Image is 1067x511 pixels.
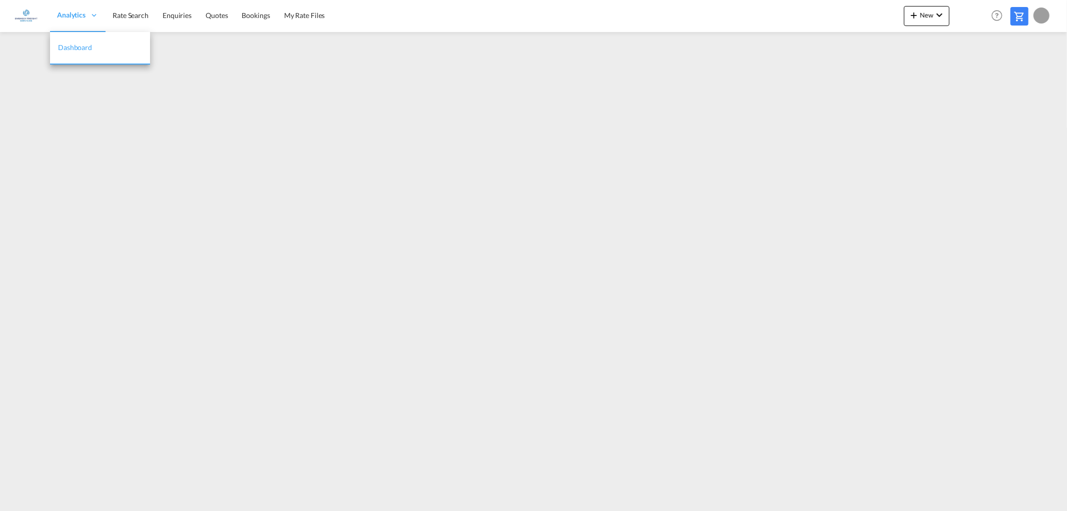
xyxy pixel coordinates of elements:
md-icon: icon-chevron-down [933,9,945,21]
span: Bookings [242,11,270,20]
span: Help [988,7,1005,24]
span: Analytics [57,10,86,20]
span: New [908,11,945,19]
span: Dashboard [58,43,92,52]
span: My Rate Files [284,11,325,20]
img: e1326340b7c511ef854e8d6a806141ad.jpg [15,5,38,27]
span: Enquiries [163,11,192,20]
a: Dashboard [50,32,150,65]
md-icon: icon-plus 400-fg [908,9,920,21]
span: Rate Search [113,11,149,20]
button: icon-plus 400-fgNewicon-chevron-down [904,6,949,26]
span: Quotes [206,11,228,20]
div: Help [988,7,1010,25]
